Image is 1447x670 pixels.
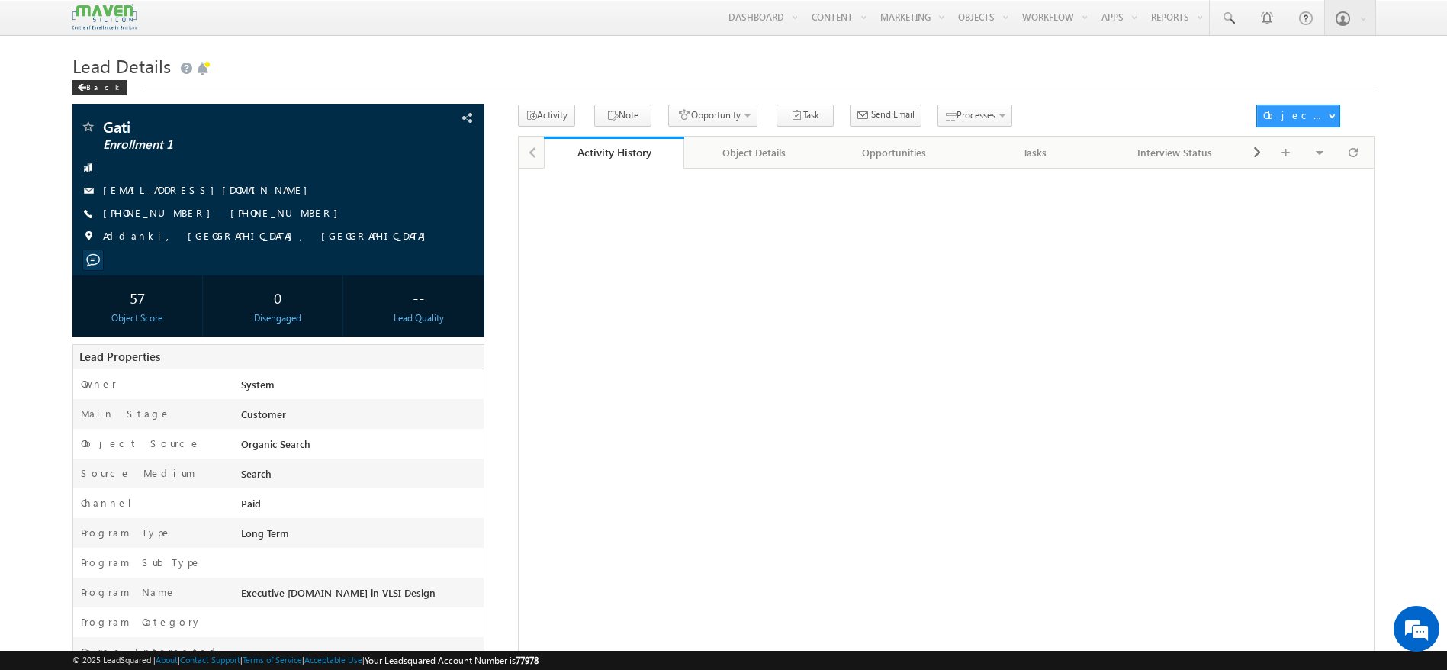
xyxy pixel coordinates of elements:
button: Note [594,105,651,127]
div: Lead Quality [358,311,480,325]
a: Back [72,79,134,92]
div: Organic Search [237,436,484,458]
div: Object Score [76,311,198,325]
span: Enrollment 1 [103,137,361,153]
div: Customer [237,407,484,428]
div: -- [358,283,480,311]
a: Terms of Service [243,655,302,665]
button: Opportunity [668,105,757,127]
span: Lead Details [72,53,171,78]
span: 77978 [516,655,539,666]
a: Activity History [544,137,684,169]
span: Send Email [871,108,915,121]
div: Paid [237,496,484,517]
a: Contact Support [180,655,240,665]
span: [PHONE_NUMBER] [PHONE_NUMBER] [103,206,346,221]
label: Program Category [81,615,202,629]
label: Program Name [81,585,176,599]
a: Opportunities [825,137,965,169]
div: Long Term [237,526,484,547]
a: Object Details [684,137,825,169]
a: Interview Status [1105,137,1246,169]
div: Search [237,466,484,488]
a: Tasks [965,137,1105,169]
span: Processes [957,109,995,121]
span: Lead Properties [79,349,160,364]
button: Activity [518,105,575,127]
div: Activity History [555,145,673,159]
div: Disengaged [217,311,339,325]
div: System [237,377,484,398]
div: Back [72,80,127,95]
a: [EMAIL_ADDRESS][DOMAIN_NAME] [103,183,315,196]
div: Executive [DOMAIN_NAME] in VLSI Design [237,585,484,607]
label: Channel [81,496,143,510]
button: Task [777,105,834,127]
button: Send Email [850,105,921,127]
label: Program Type [81,526,172,540]
a: About [156,655,178,665]
label: Program SubType [81,556,201,569]
span: Addanki, [GEOGRAPHIC_DATA], [GEOGRAPHIC_DATA] [103,229,433,244]
span: Opportunity [691,109,741,121]
img: Custom Logo [72,4,137,31]
div: Interview Status [1117,143,1232,162]
div: Tasks [977,143,1092,162]
label: Source Medium [81,466,195,480]
label: Main Stage [81,407,171,420]
span: © 2025 LeadSquared | | | | | [72,653,539,668]
div: 57 [76,283,198,311]
span: Your Leadsquared Account Number is [365,655,539,666]
div: Object Actions [1263,108,1328,122]
button: Processes [937,105,1012,127]
a: Acceptable Use [304,655,362,665]
div: Opportunities [837,143,951,162]
button: Object Actions [1256,105,1340,127]
div: Object Details [696,143,811,162]
label: Owner [81,377,117,391]
span: Gati [103,119,361,134]
div: 0 [217,283,339,311]
label: Object Source [81,436,201,450]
